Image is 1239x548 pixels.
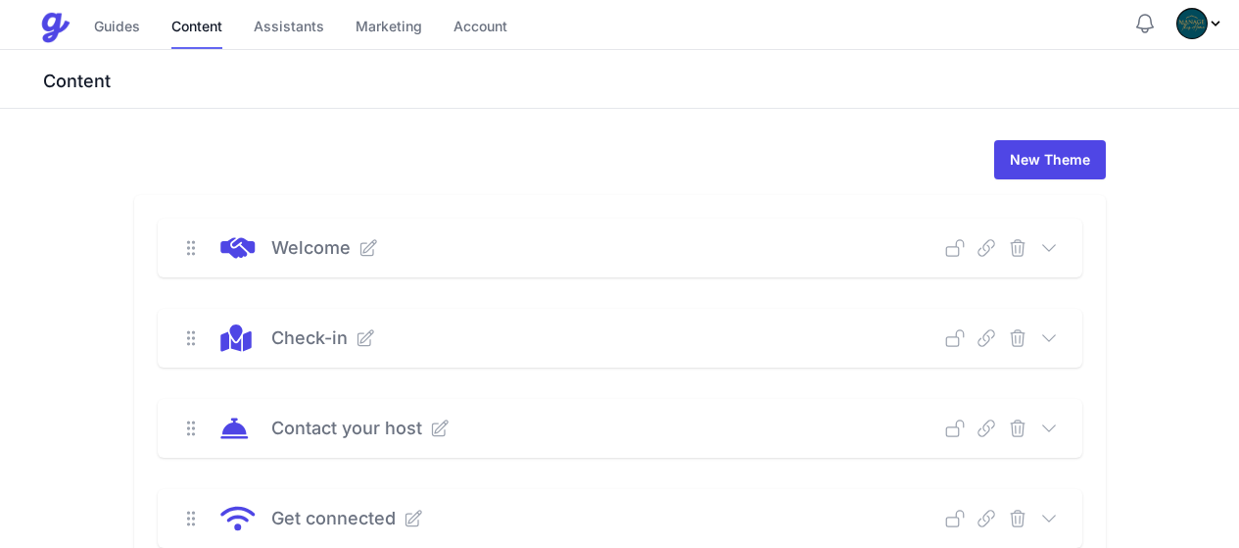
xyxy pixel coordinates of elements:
img: Guestive Guides [39,12,71,43]
a: Marketing [356,7,422,49]
button: Notifications [1133,12,1157,35]
p: Get connected [271,505,396,532]
a: New Theme [994,140,1106,179]
p: Welcome [271,234,351,262]
a: Guides [94,7,140,49]
h3: Content [39,70,1239,93]
p: Contact your host [271,415,422,442]
a: Account [453,7,507,49]
p: Check-in [271,324,348,352]
img: 7b9xzzh4eks7aqn73y45wchzlam4 [1176,8,1208,39]
a: Content [171,7,222,49]
a: Assistants [254,7,324,49]
iframe: chat widget [1029,505,1229,548]
div: Profile Menu [1176,8,1223,39]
